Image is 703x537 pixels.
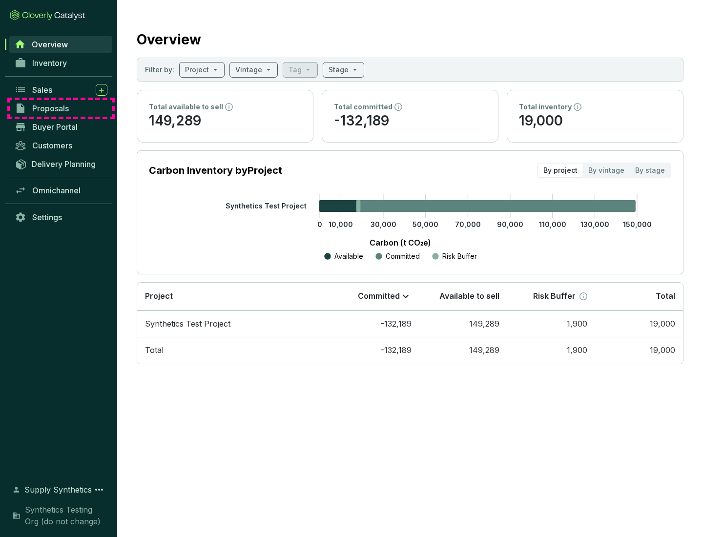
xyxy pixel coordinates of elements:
td: 149,289 [419,337,507,364]
a: Sales [10,82,112,98]
a: Buyer Portal [10,119,112,135]
tspan: 110,000 [539,220,566,228]
th: Available to sell [419,283,507,310]
tspan: 0 [317,220,322,228]
tspan: 10,000 [329,220,353,228]
span: Proposals [32,103,69,113]
h2: Overview [137,29,201,50]
div: By vintage [583,164,630,177]
span: Sales [32,85,52,95]
a: Overview [9,36,112,53]
a: Omnichannel [10,182,112,199]
p: Committed [386,251,420,261]
span: Synthetics Testing Org (do not change) [25,504,107,527]
span: Overview [32,40,68,49]
p: Committed [358,291,400,302]
p: Total inventory [519,102,572,112]
a: Proposals [10,100,112,117]
td: Total [137,337,331,364]
p: Available [334,251,363,261]
span: Buyer Portal [32,122,78,132]
td: 19,000 [595,310,683,337]
p: Tag [289,65,302,75]
div: By stage [630,164,670,177]
span: Supply Synthetics [24,484,92,496]
div: By project [538,164,583,177]
span: Inventory [32,58,67,68]
p: Risk Buffer [533,291,576,302]
span: Customers [32,141,72,150]
p: -132,189 [334,112,486,130]
tspan: 70,000 [455,220,481,228]
a: Delivery Planning [10,156,112,172]
a: Settings [10,209,112,226]
tspan: Synthetics Test Project [226,202,307,210]
td: 19,000 [595,337,683,364]
th: Total [595,283,683,310]
a: Customers [10,137,112,154]
p: 19,000 [519,112,671,130]
td: -132,189 [331,337,419,364]
p: Carbon Inventory by Project [149,164,282,177]
th: Project [137,283,331,310]
p: Filter by: [145,65,174,75]
td: Synthetics Test Project [137,310,331,337]
td: 1,900 [507,337,595,364]
p: Carbon (t CO₂e) [164,237,637,248]
span: Omnichannel [32,186,81,195]
tspan: 30,000 [371,220,396,228]
tspan: 50,000 [413,220,438,228]
span: Delivery Planning [32,159,96,169]
td: -132,189 [331,310,419,337]
td: 149,289 [419,310,507,337]
p: 149,289 [149,112,301,130]
p: Risk Buffer [442,251,477,261]
tspan: 150,000 [623,220,652,228]
p: Total committed [334,102,393,112]
div: segmented control [537,163,671,178]
p: Total available to sell [149,102,223,112]
a: Inventory [10,55,112,71]
span: Settings [32,212,62,222]
tspan: 130,000 [580,220,609,228]
tspan: 90,000 [497,220,523,228]
td: 1,900 [507,310,595,337]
